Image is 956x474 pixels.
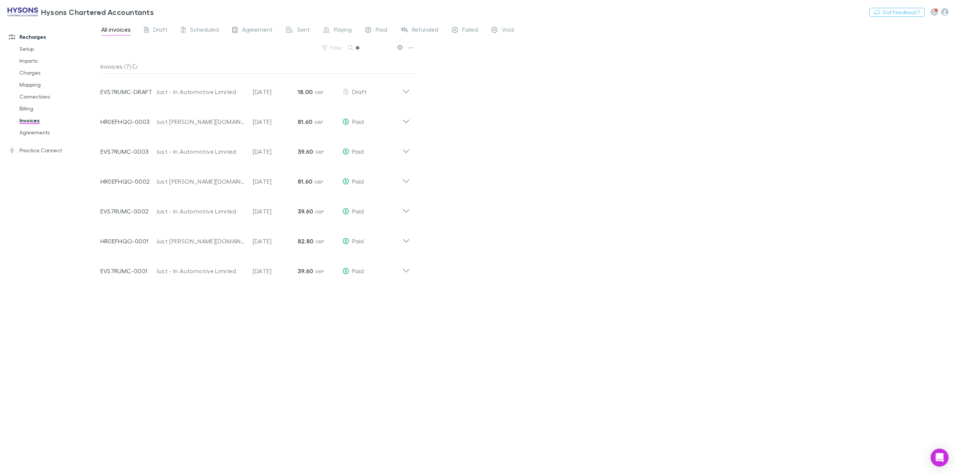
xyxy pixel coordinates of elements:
[153,26,168,35] span: Draft
[94,134,416,163] div: EVS7RUMC-0003Just - In Automotive Limited[DATE]39.60 GBPPaid
[242,26,273,35] span: Agreement
[315,209,324,215] span: GBP
[7,7,38,16] img: Hysons Chartered Accountants's Logo
[253,177,298,186] p: [DATE]
[376,26,387,35] span: Paid
[156,147,245,156] div: Just - In Automotive Limited
[101,26,131,35] span: All invoices
[94,223,416,253] div: HR0EFHQO-0001Just [PERSON_NAME][DOMAIN_NAME] Limited[DATE]82.80 GBPPaid
[298,237,314,245] strong: 82.80
[502,26,514,35] span: Void
[12,55,106,67] a: Imports
[314,179,323,185] span: GBP
[352,88,367,95] span: Draft
[156,207,245,216] div: Just - In Automotive Limited
[334,26,352,35] span: Paying
[1,31,106,43] a: Recharges
[931,449,949,467] div: Open Intercom Messenger
[253,147,298,156] p: [DATE]
[100,237,156,246] p: HR0EFHQO-0001
[100,147,156,156] p: EVS7RUMC-0003
[298,267,313,275] strong: 39.60
[314,119,323,125] span: GBP
[100,117,156,126] p: HR0EFHQO-0003
[253,237,298,246] p: [DATE]
[352,118,364,125] span: Paid
[298,208,313,215] strong: 39.60
[298,118,313,125] strong: 81.60
[94,193,416,223] div: EVS7RUMC-0002Just - In Automotive Limited[DATE]39.60 GBPPaid
[297,26,310,35] span: Sent
[253,87,298,96] p: [DATE]
[41,7,154,16] h3: Hysons Chartered Accountants
[12,79,106,91] a: Mapping
[12,91,106,103] a: Connections
[156,266,245,275] div: Just - In Automotive Limited
[100,177,156,186] p: HR0EFHQO-0002
[462,26,478,35] span: Failed
[318,43,347,52] button: Filter
[100,87,156,96] p: EVS7RUMC-DRAFT
[352,267,364,274] span: Paid
[352,178,364,185] span: Paid
[352,208,364,215] span: Paid
[12,115,106,127] a: Invoices
[190,26,219,35] span: Scheduled
[298,88,313,96] strong: 18.00
[12,127,106,138] a: Agreements
[3,3,158,21] a: Hysons Chartered Accountants
[352,237,364,244] span: Paid
[12,67,106,79] a: Charges
[100,266,156,275] p: EVS7RUMC-0001
[298,178,313,185] strong: 81.60
[12,43,106,55] a: Setup
[869,8,925,17] button: Got Feedback?
[1,144,106,156] a: Practice Connect
[12,103,106,115] a: Billing
[315,149,324,155] span: GBP
[315,269,324,274] span: GBP
[298,148,313,155] strong: 39.60
[253,266,298,275] p: [DATE]
[314,90,324,95] span: GBP
[412,26,438,35] span: Refunded
[156,177,245,186] div: Just [PERSON_NAME][DOMAIN_NAME] Limited
[352,148,364,155] span: Paid
[156,87,245,96] div: Just - In Automotive Limited
[94,253,416,283] div: EVS7RUMC-0001Just - In Automotive Limited[DATE]39.60 GBPPaid
[253,117,298,126] p: [DATE]
[94,163,416,193] div: HR0EFHQO-0002Just [PERSON_NAME][DOMAIN_NAME] Limited[DATE]81.60 GBPPaid
[156,237,245,246] div: Just [PERSON_NAME][DOMAIN_NAME] Limited
[100,207,156,216] p: EVS7RUMC-0002
[94,74,416,104] div: EVS7RUMC-DRAFTJust - In Automotive Limited[DATE]18.00 GBPDraft
[253,207,298,216] p: [DATE]
[94,104,416,134] div: HR0EFHQO-0003Just [PERSON_NAME][DOMAIN_NAME] Limited[DATE]81.60 GBPPaid
[156,117,245,126] div: Just [PERSON_NAME][DOMAIN_NAME] Limited
[315,239,325,244] span: GBP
